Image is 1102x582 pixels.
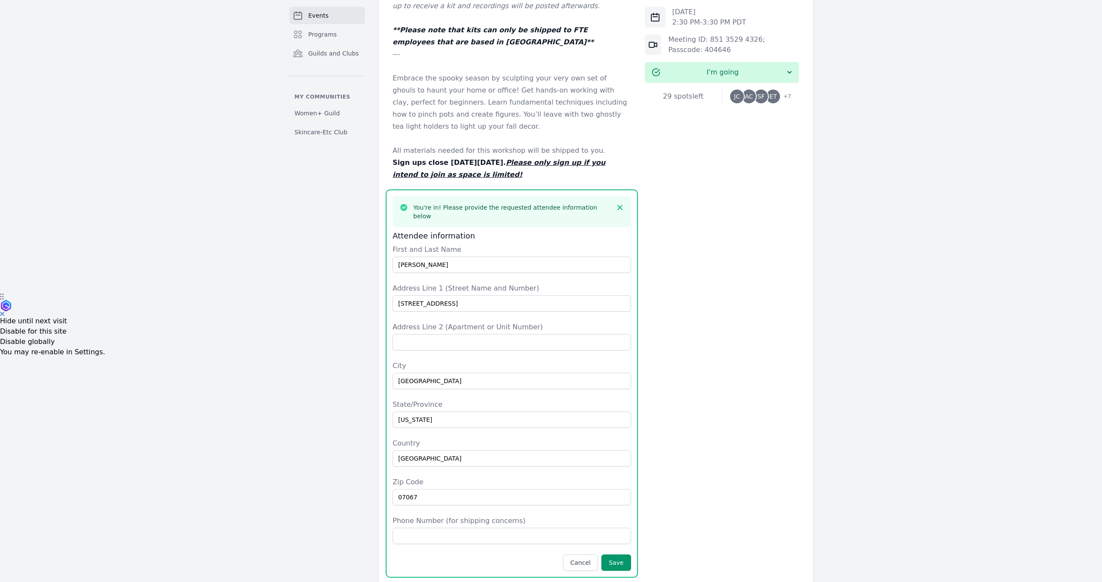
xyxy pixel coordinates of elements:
[308,30,337,39] span: Programs
[393,145,631,157] p: All materials needed for this workshop will be shipped to you.
[645,62,799,83] button: I'm going
[393,231,631,241] h3: Attendee information
[672,7,746,17] p: [DATE]
[413,203,610,220] h3: You're in! Please provide the requested attendee information below
[289,7,365,140] nav: Sidebar
[745,93,753,99] span: AC
[393,245,631,255] label: First and Last Name
[289,105,365,121] a: Women+ Guild
[393,158,605,179] strong: Sign ups close [DATE][DATE].
[660,67,785,77] span: I'm going
[563,554,598,571] button: Cancel
[758,93,765,99] span: SF
[289,45,365,62] a: Guilds and Clubs
[393,516,631,526] label: Phone Number (for shipping concerns)
[601,554,631,571] button: Save
[393,438,631,449] label: Country
[393,26,594,46] em: **Please note that kits can only be shipped to FTE employees that are based in [GEOGRAPHIC_DATA]**
[393,48,631,60] p: ---
[308,11,328,20] span: Events
[778,91,791,103] span: + 7
[289,7,365,24] a: Events
[769,93,777,99] span: ET
[645,91,722,102] div: 29 spots left
[734,93,740,99] span: JC
[289,93,365,100] p: My communities
[289,124,365,140] a: Skincare-Etc Club
[393,399,631,410] label: State/Province
[672,17,746,28] p: 2:30 PM - 3:30 PM PDT
[668,35,765,54] a: Meeting ID: 851 3529 4326; Passcode: 404646
[289,26,365,43] a: Programs
[393,72,631,133] p: Embrace the spooky season by sculpting your very own set of ghouls to haunt your home or office! ...
[294,128,347,136] span: Skincare-Etc Club
[393,283,631,294] label: Address Line 1 (Street Name and Number)
[393,361,631,371] label: City
[393,477,631,487] label: Zip Code
[393,322,631,332] label: Address Line 2 (Apartment or Unit Number)
[294,109,340,118] span: Women+ Guild
[308,49,359,58] span: Guilds and Clubs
